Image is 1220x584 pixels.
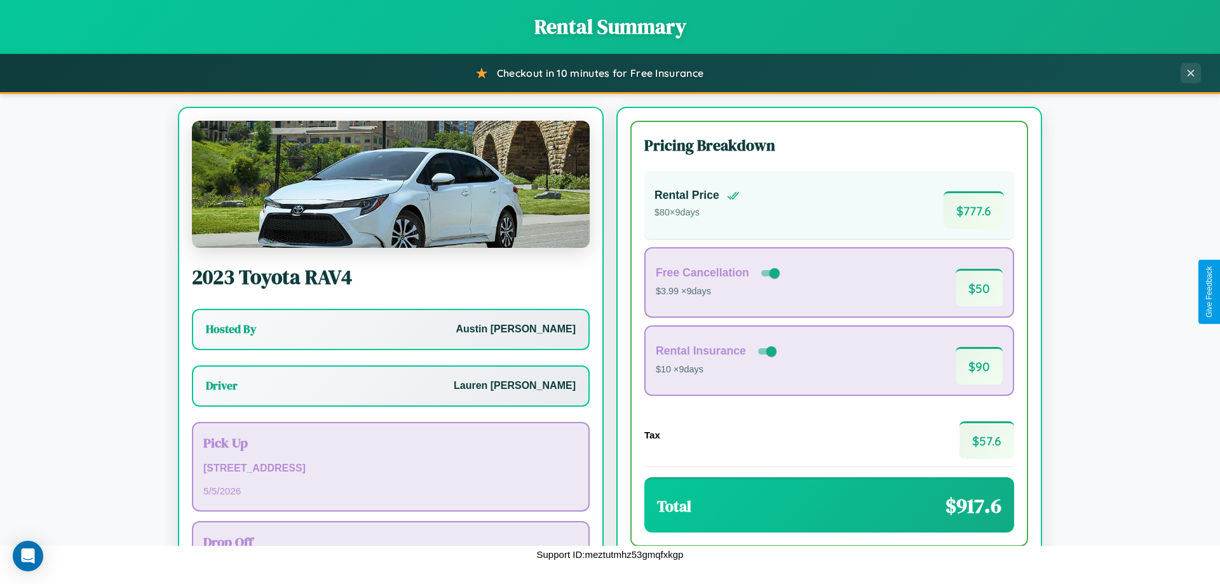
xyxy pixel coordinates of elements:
p: Lauren [PERSON_NAME] [454,377,576,395]
h4: Tax [644,430,660,440]
p: Support ID: meztutmhz53gmqfxkgp [537,546,684,563]
p: $3.99 × 9 days [656,283,782,300]
h3: Driver [206,378,238,393]
span: $ 57.6 [959,421,1014,459]
h3: Hosted By [206,322,256,337]
span: $ 777.6 [944,191,1004,229]
h1: Rental Summary [13,13,1207,41]
p: $ 80 × 9 days [654,205,740,221]
p: Austin [PERSON_NAME] [456,320,576,339]
h4: Rental Insurance [656,344,746,358]
span: Checkout in 10 minutes for Free Insurance [497,67,703,79]
h4: Free Cancellation [656,266,749,280]
h3: Total [657,496,691,517]
h3: Drop Off [203,533,578,551]
div: Open Intercom Messenger [13,541,43,571]
h4: Rental Price [654,189,719,202]
span: $ 917.6 [945,492,1001,520]
h2: 2023 Toyota RAV4 [192,263,590,291]
img: Toyota RAV4 [192,121,590,248]
span: $ 50 [956,269,1003,306]
p: $10 × 9 days [656,362,779,378]
div: Give Feedback [1205,266,1214,318]
h3: Pricing Breakdown [644,135,1014,156]
h3: Pick Up [203,433,578,452]
p: [STREET_ADDRESS] [203,459,578,478]
p: 5 / 5 / 2026 [203,482,578,499]
span: $ 90 [956,347,1003,384]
